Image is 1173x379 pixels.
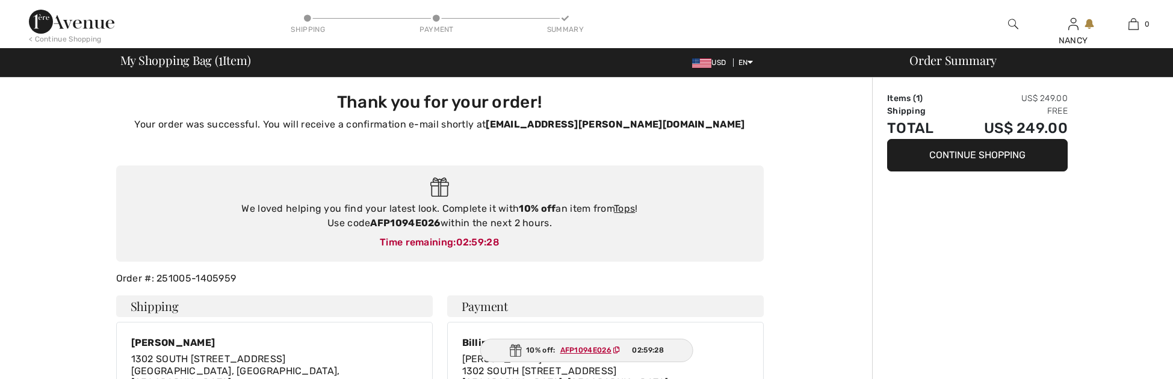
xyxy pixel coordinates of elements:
[462,353,542,365] span: [PERSON_NAME]
[116,295,433,317] h4: Shipping
[123,117,757,132] p: Your order was successful. You will receive a confirmation e-mail shortly at
[547,24,583,35] div: Summary
[952,92,1068,105] td: US$ 249.00
[887,117,952,139] td: Total
[128,235,752,250] div: Time remaining:
[952,117,1068,139] td: US$ 249.00
[456,236,500,248] span: 02:59:28
[131,337,418,348] div: [PERSON_NAME]
[1145,19,1150,29] span: 0
[887,139,1068,171] button: Continue Shopping
[632,345,663,356] span: 02:59:28
[29,34,102,45] div: < Continue Shopping
[418,24,454,35] div: Payment
[290,24,326,35] div: Shipping
[1104,17,1163,31] a: 0
[887,105,952,117] td: Shipping
[1068,18,1079,29] a: Sign In
[614,203,635,214] a: Tops
[895,54,1166,66] div: Order Summary
[123,92,757,112] h3: Thank you for your order!
[120,54,251,66] span: My Shopping Bag ( Item)
[486,119,744,130] strong: [EMAIL_ADDRESS][PERSON_NAME][DOMAIN_NAME]
[29,10,114,34] img: 1ère Avenue
[887,92,952,105] td: Items ( )
[218,51,223,67] span: 1
[128,202,752,230] div: We loved helping you find your latest look. Complete it with an item from ! Use code within the n...
[509,344,521,357] img: Gift.svg
[738,58,754,67] span: EN
[370,217,440,229] strong: AFP1094E026
[952,105,1068,117] td: Free
[560,346,611,354] ins: AFP1094E026
[519,203,556,214] strong: 10% off
[447,295,764,317] h4: Payment
[480,339,693,362] div: 10% off:
[1128,17,1139,31] img: My Bag
[1068,17,1079,31] img: My Info
[1044,34,1103,47] div: NANCY
[1008,17,1018,31] img: search the website
[692,58,731,67] span: USD
[916,93,920,103] span: 1
[692,58,711,68] img: US Dollar
[462,337,749,348] div: Billing Address
[109,271,771,286] div: Order #: 251005-1405959
[430,177,449,197] img: Gift.svg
